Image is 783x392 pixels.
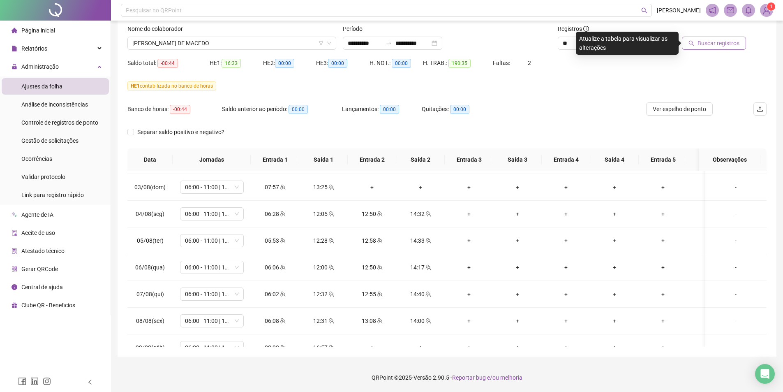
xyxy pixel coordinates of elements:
[376,318,383,324] span: team
[12,46,17,51] span: file
[12,64,17,70] span: lock
[403,263,438,272] div: 14:17
[306,263,341,272] div: 12:00
[43,377,51,385] span: instagram
[21,266,58,272] span: Gerar QRCode
[21,101,88,108] span: Análise de inconsistências
[645,236,681,245] div: +
[263,58,316,68] div: HE 2:
[185,288,239,300] span: 06:00 - 11:00 | 12:00 - 14:32
[136,211,164,217] span: 04/08(seg)
[257,290,293,299] div: 06:02
[354,263,390,272] div: 12:50
[257,183,293,192] div: 07:57
[425,211,431,217] span: team
[185,341,239,354] span: 06:00 - 11:00 | 12:00 - 13:20
[328,238,334,244] span: team
[694,343,729,352] div: +
[445,148,493,171] th: Entrada 3
[422,104,501,114] div: Quitações:
[279,345,286,350] span: team
[134,184,166,190] span: 03/08(dom)
[257,236,293,245] div: 05:53
[173,148,251,171] th: Jornadas
[641,7,647,14] span: search
[698,39,739,48] span: Buscar registros
[694,209,729,218] div: +
[222,104,342,114] div: Saldo anterior ao período:
[423,58,493,68] div: H. TRAB.:
[451,183,487,192] div: +
[653,104,706,114] span: Ver espelho de ponto
[760,4,773,16] img: 82424
[134,128,228,137] span: Separar saldo positivo e negativo?
[542,148,590,171] th: Entrada 4
[413,374,432,381] span: Versão
[425,291,431,297] span: team
[451,343,487,352] div: +
[711,316,760,325] div: -
[548,183,584,192] div: +
[711,290,760,299] div: -
[597,209,632,218] div: +
[279,291,286,297] span: team
[21,155,52,162] span: Ocorrências
[590,148,639,171] th: Saída 4
[327,41,332,46] span: down
[597,236,632,245] div: +
[30,377,39,385] span: linkedin
[132,37,331,49] span: LIDIA DIAS DE MACEDO
[12,284,17,290] span: info-circle
[348,148,396,171] th: Entrada 2
[597,290,632,299] div: +
[711,209,760,218] div: -
[699,148,760,171] th: Observações
[21,174,65,180] span: Validar protocolo
[396,148,445,171] th: Saída 2
[709,7,716,14] span: notification
[279,184,286,190] span: team
[135,264,165,271] span: 06/08(qua)
[12,248,17,254] span: solution
[451,236,487,245] div: +
[682,37,746,50] button: Buscar registros
[694,316,729,325] div: +
[275,59,294,68] span: 00:00
[12,28,17,33] span: home
[451,263,487,272] div: +
[380,105,399,114] span: 00:00
[354,316,390,325] div: 13:08
[21,284,63,290] span: Central de ajuda
[694,290,729,299] div: +
[185,208,239,220] span: 06:00 - 11:00 | 12:00 - 14:32
[548,316,584,325] div: +
[354,236,390,245] div: 12:58
[645,183,681,192] div: +
[306,236,341,245] div: 12:28
[289,105,308,114] span: 00:00
[136,291,164,297] span: 07/08(qui)
[548,263,584,272] div: +
[403,236,438,245] div: 14:33
[12,302,17,308] span: gift
[257,263,293,272] div: 06:06
[755,364,775,384] div: Open Intercom Messenger
[257,316,293,325] div: 06:08
[21,302,75,308] span: Clube QR - Beneficios
[376,238,383,244] span: team
[425,318,431,324] span: team
[451,316,487,325] div: +
[639,148,687,171] th: Entrada 5
[500,183,535,192] div: +
[645,343,681,352] div: +
[157,59,178,68] span: -00:44
[711,236,760,245] div: -
[770,4,773,9] span: 1
[111,363,783,392] footer: QRPoint © 2025 - 2.90.5 -
[21,27,55,34] span: Página inicial
[767,2,775,11] sup: Atualize o seu contato no menu Meus Dados
[328,211,334,217] span: team
[354,290,390,299] div: 12:55
[448,59,471,68] span: 190:35
[21,83,62,90] span: Ajustes da folha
